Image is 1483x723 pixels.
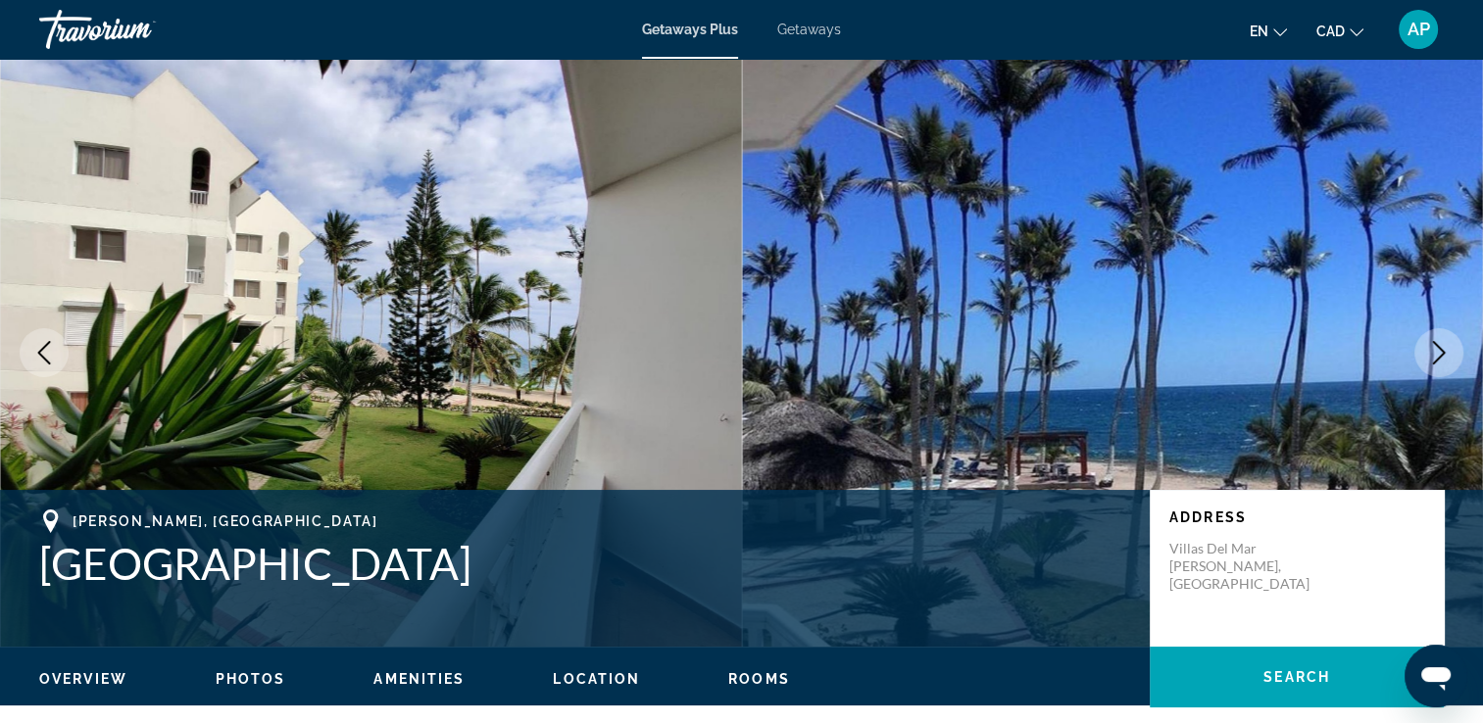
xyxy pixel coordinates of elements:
span: [PERSON_NAME], [GEOGRAPHIC_DATA] [73,513,378,529]
button: User Menu [1393,9,1444,50]
button: Previous image [20,328,69,377]
span: Location [553,671,640,687]
a: Getaways [777,22,841,37]
p: Address [1169,509,1424,525]
button: Rooms [728,670,790,688]
a: Getaways Plus [642,22,738,37]
button: Location [553,670,640,688]
a: Travorium [39,4,235,55]
p: Villas del Mar [PERSON_NAME], [GEOGRAPHIC_DATA] [1169,540,1326,593]
span: Overview [39,671,127,687]
button: Search [1150,647,1444,707]
span: Photos [216,671,286,687]
span: en [1250,24,1268,39]
span: Amenities [373,671,465,687]
span: Rooms [728,671,790,687]
button: Next image [1414,328,1463,377]
span: CAD [1316,24,1345,39]
span: AP [1408,20,1430,39]
button: Photos [216,670,286,688]
button: Change currency [1316,17,1363,45]
button: Overview [39,670,127,688]
button: Amenities [373,670,465,688]
span: Search [1263,669,1330,685]
iframe: Button to launch messaging window [1405,645,1467,707]
button: Change language [1250,17,1287,45]
h1: [GEOGRAPHIC_DATA] [39,538,1130,589]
